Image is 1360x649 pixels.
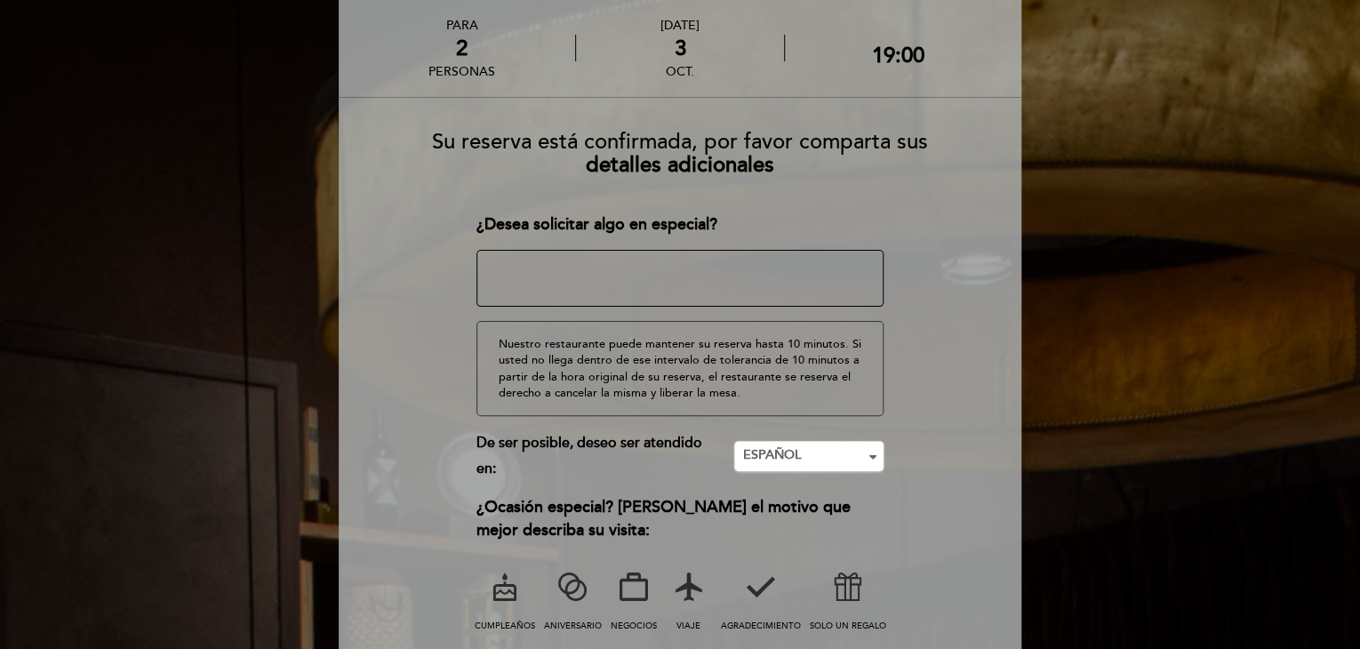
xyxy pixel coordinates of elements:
[576,64,783,79] div: oct.
[476,496,884,541] div: ¿Ocasión especial? [PERSON_NAME] el motivo que mejor describa su visita:
[576,36,783,61] div: 3
[432,129,928,155] span: Su reserva está confirmada, por favor comparta sus
[676,621,700,631] span: VIAJE
[476,321,884,416] div: Nuestro restaurante puede mantener su reserva hasta 10 minutos. Si usted no llega dentro de ese i...
[476,430,735,482] div: De ser posible, deseo ser atendido en:
[428,64,495,79] div: personas
[428,36,495,61] div: 2
[742,446,876,464] span: ESPAÑOL
[544,621,602,631] span: ANIVERSARIO
[610,621,656,631] span: NEGOCIOS
[475,621,535,631] span: CUMPLEAÑOS
[872,43,924,68] div: 19:00
[720,621,800,631] span: AGRADECIMIENTO
[576,18,783,33] div: [DATE]
[428,18,495,33] div: PARA
[734,441,884,471] button: ESPAÑOL
[476,213,884,236] div: ¿Desea solicitar algo en especial?
[809,621,885,631] span: SOLO UN REGALO
[586,152,774,178] b: detalles adicionales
